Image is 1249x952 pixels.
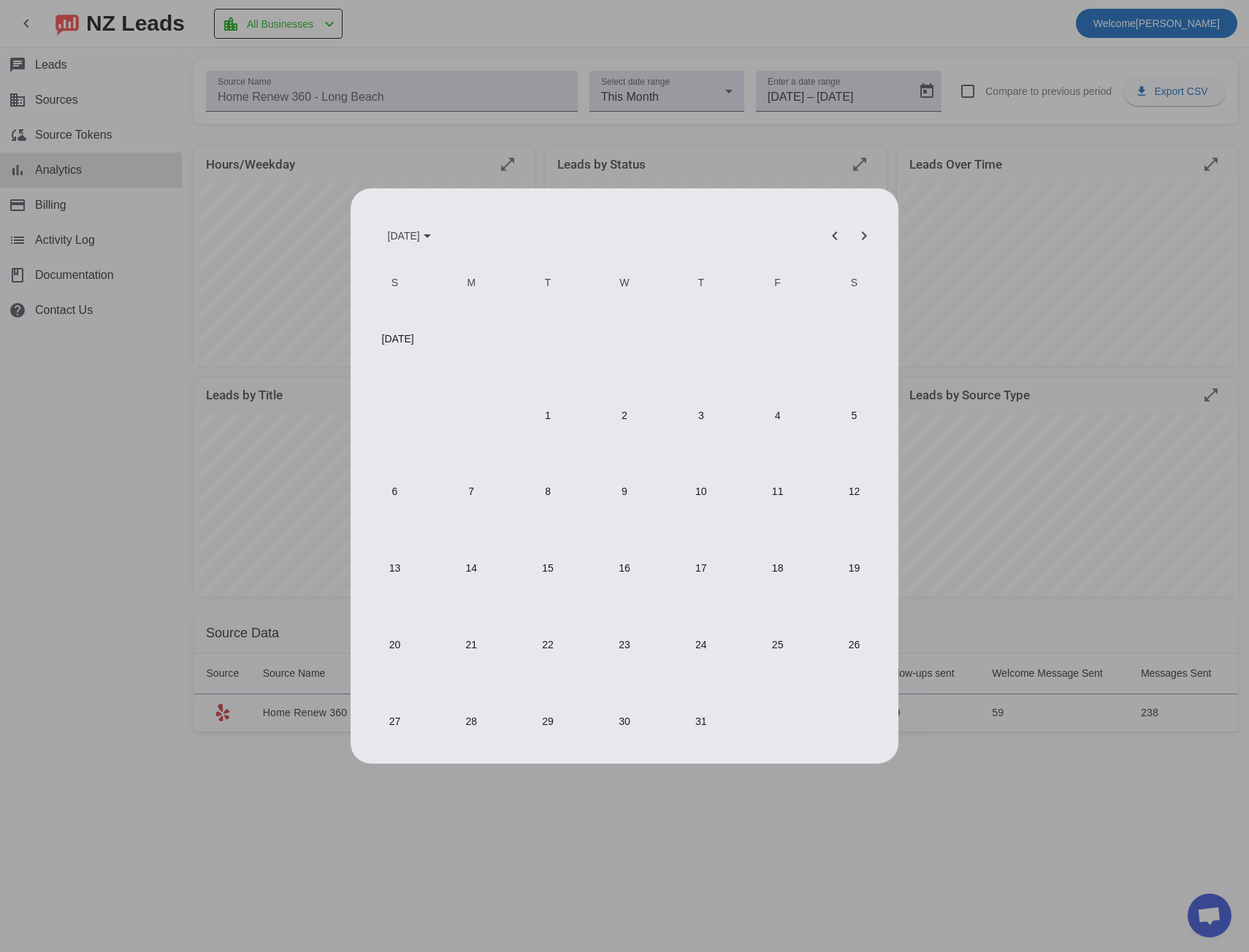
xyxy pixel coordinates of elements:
button: July 4, 2025 [739,377,816,453]
button: July 17, 2025 [662,530,739,607]
span: 15 [513,534,582,602]
button: July 3, 2025 [662,377,739,453]
button: July 26, 2025 [816,607,893,683]
button: July 14, 2025 [433,530,510,607]
span: 26 [820,610,888,679]
button: July 2, 2025 [587,377,663,453]
span: 24 [667,610,736,679]
button: July 8, 2025 [510,453,587,530]
span: 13 [360,534,429,602]
button: July 18, 2025 [739,530,816,607]
span: S [391,277,398,288]
button: Next month [849,221,879,250]
span: 22 [513,610,582,679]
span: 12 [820,457,888,526]
button: July 31, 2025 [662,683,739,760]
button: July 15, 2025 [510,530,587,607]
span: M [467,277,475,288]
td: [DATE] [356,300,893,377]
button: July 21, 2025 [433,607,510,683]
span: 4 [743,380,811,449]
span: W [619,277,629,288]
span: 7 [437,457,505,526]
span: 17 [667,534,736,602]
button: July 5, 2025 [816,377,893,453]
button: July 24, 2025 [662,607,739,683]
button: July 29, 2025 [510,683,587,760]
button: July 7, 2025 [433,453,510,530]
button: July 25, 2025 [739,607,816,683]
span: F [774,277,781,288]
span: 14 [437,534,505,602]
button: Choose month and year [376,223,443,249]
span: 30 [590,687,659,756]
span: 11 [743,457,811,526]
button: July 11, 2025 [739,453,816,530]
span: 18 [743,534,811,602]
span: 25 [743,610,811,679]
button: July 9, 2025 [587,453,663,530]
button: July 30, 2025 [587,683,663,760]
span: 9 [590,457,659,526]
span: 3 [667,380,736,449]
button: July 12, 2025 [816,453,893,530]
span: 29 [513,687,582,756]
button: July 27, 2025 [356,683,433,760]
span: 1 [513,380,582,449]
span: 10 [667,457,736,526]
button: July 1, 2025 [510,377,587,453]
span: 6 [360,457,429,526]
span: T [545,277,551,288]
span: S [851,277,858,288]
span: T [698,277,705,288]
button: July 6, 2025 [356,453,433,530]
span: 8 [513,457,582,526]
span: 16 [590,534,659,602]
span: [DATE] [388,230,420,242]
span: 5 [820,380,888,449]
span: 27 [360,687,429,756]
span: 2 [590,380,659,449]
span: 21 [437,610,505,679]
span: 23 [590,610,659,679]
button: July 13, 2025 [356,530,433,607]
span: 19 [820,534,888,602]
button: July 10, 2025 [662,453,739,530]
button: July 23, 2025 [587,607,663,683]
button: Previous month [820,221,849,250]
button: July 22, 2025 [510,607,587,683]
button: July 28, 2025 [433,683,510,760]
span: 28 [437,687,505,756]
button: July 16, 2025 [587,530,663,607]
button: July 20, 2025 [356,607,433,683]
span: 20 [360,610,429,679]
span: 31 [667,687,736,756]
button: July 19, 2025 [816,530,893,607]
